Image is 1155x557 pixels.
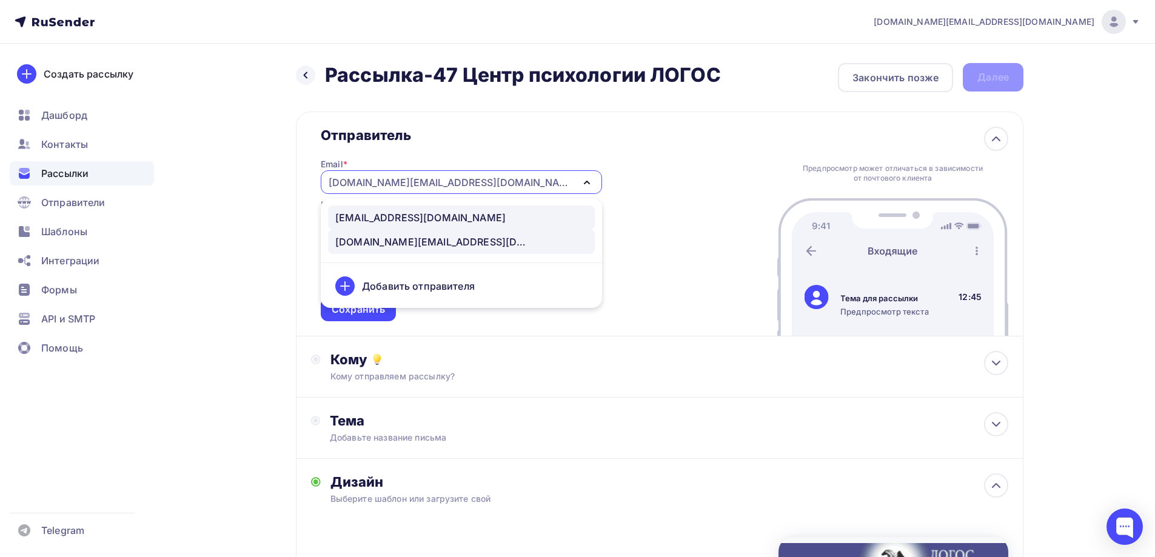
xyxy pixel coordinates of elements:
div: Рекомендуем , чтобы рассылка не попала в «Спам» [321,199,602,223]
h2: Рассылка-47 Центр психологии ЛОГОС [325,63,721,87]
div: [EMAIL_ADDRESS][DOMAIN_NAME] [335,210,506,225]
div: Создать рассылку [44,67,133,81]
a: Шаблоны [10,219,154,244]
span: Помощь [41,341,83,355]
span: Интеграции [41,253,99,268]
div: Кому отправляем рассылку? [330,370,941,382]
div: Закончить позже [852,70,939,85]
div: Email [321,158,347,170]
div: Тема [330,412,569,429]
div: Сохранить [332,302,385,316]
span: Формы [41,282,77,297]
div: [DOMAIN_NAME][EMAIL_ADDRESS][DOMAIN_NAME] [335,235,529,249]
span: [DOMAIN_NAME][EMAIL_ADDRESS][DOMAIN_NAME] [874,16,1094,28]
a: Отправители [10,190,154,215]
div: Предпросмотр может отличаться в зависимости от почтового клиента [800,164,986,183]
div: [DOMAIN_NAME][EMAIL_ADDRESS][DOMAIN_NAME] [329,175,573,190]
div: Добавьте название письма [330,432,546,444]
div: Тема для рассылки [840,293,929,304]
div: Добавить отправителя [362,279,475,293]
div: Предпросмотр текста [840,306,929,317]
div: 12:45 [959,291,982,303]
span: Отправители [41,195,105,210]
span: Telegram [41,523,84,538]
span: API и SMTP [41,312,95,326]
ul: [DOMAIN_NAME][EMAIL_ADDRESS][DOMAIN_NAME] [321,198,602,308]
span: Дашборд [41,108,87,122]
a: Дашборд [10,103,154,127]
div: Кому [330,351,1008,368]
a: Рассылки [10,161,154,185]
div: Отправитель [321,127,602,144]
a: [DOMAIN_NAME][EMAIL_ADDRESS][DOMAIN_NAME] [874,10,1140,34]
span: Шаблоны [41,224,87,239]
div: Дизайн [330,473,1008,490]
div: Выберите шаблон или загрузите свой [330,493,941,505]
button: [DOMAIN_NAME][EMAIL_ADDRESS][DOMAIN_NAME] [321,170,602,194]
span: Контакты [41,137,88,152]
a: Контакты [10,132,154,156]
span: Рассылки [41,166,89,181]
a: Формы [10,278,154,302]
